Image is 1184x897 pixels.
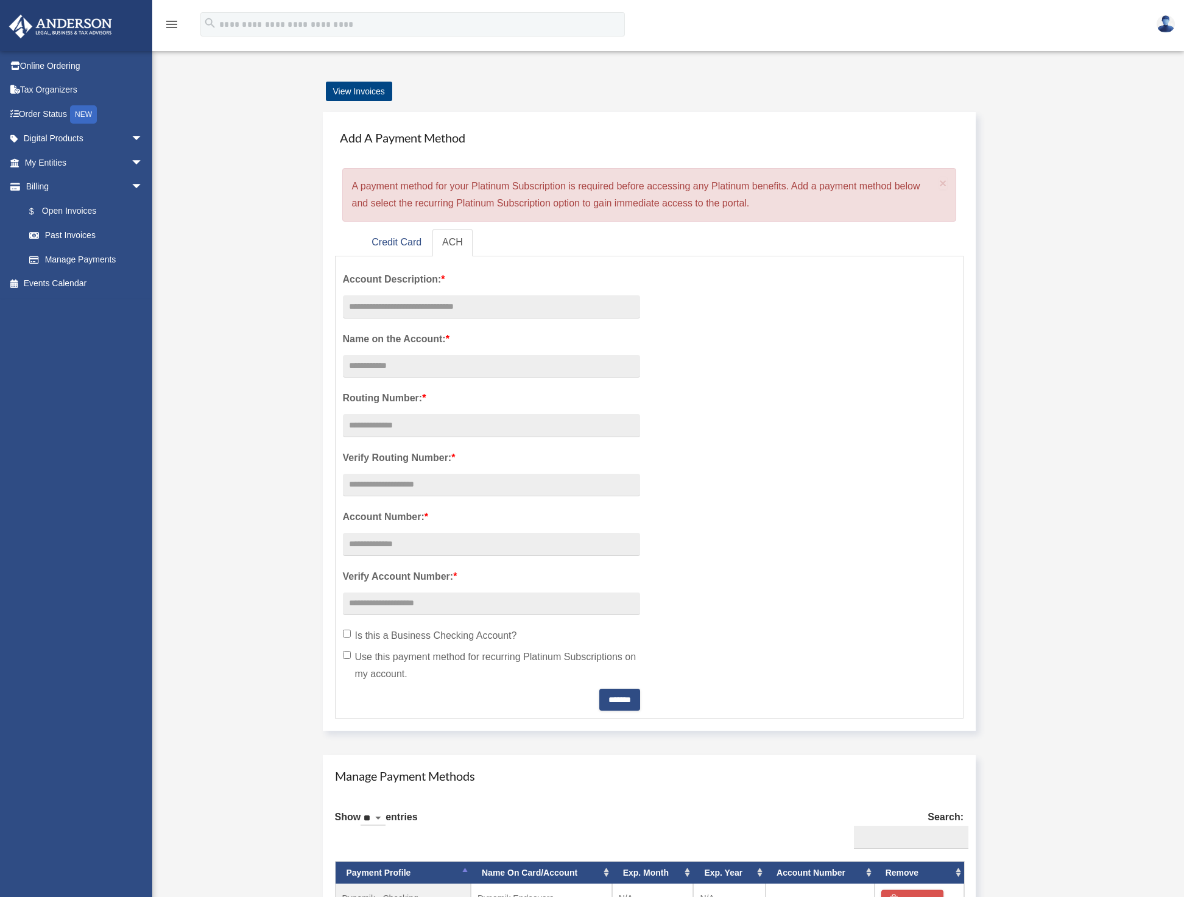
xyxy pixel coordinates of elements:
[343,630,351,638] input: Is this a Business Checking Account?
[343,449,640,466] label: Verify Routing Number:
[70,105,97,124] div: NEW
[5,15,116,38] img: Anderson Advisors Platinum Portal
[471,862,612,884] th: Name On Card/Account: activate to sort column ascending
[939,177,947,189] button: Close
[612,862,694,884] th: Exp. Month: activate to sort column ascending
[131,175,155,200] span: arrow_drop_down
[203,16,217,30] i: search
[9,272,161,296] a: Events Calendar
[693,862,766,884] th: Exp. Year: activate to sort column ascending
[17,223,161,248] a: Past Invoices
[343,649,640,683] label: Use this payment method for recurring Platinum Subscriptions on my account.
[9,54,161,78] a: Online Ordering
[131,150,155,175] span: arrow_drop_down
[335,809,418,838] label: Show entries
[343,271,640,288] label: Account Description:
[131,127,155,152] span: arrow_drop_down
[849,809,964,849] label: Search:
[9,78,161,102] a: Tax Organizers
[343,331,640,348] label: Name on the Account:
[9,102,161,127] a: Order StatusNEW
[343,390,640,407] label: Routing Number:
[335,124,964,151] h4: Add A Payment Method
[164,17,179,32] i: menu
[342,168,957,222] div: A payment method for your Platinum Subscription is required before accessing any Platinum benefit...
[343,627,640,644] label: Is this a Business Checking Account?
[17,247,155,272] a: Manage Payments
[9,175,161,199] a: Billingarrow_drop_down
[343,651,351,659] input: Use this payment method for recurring Platinum Subscriptions on my account.
[9,150,161,175] a: My Entitiesarrow_drop_down
[343,508,640,526] label: Account Number:
[335,767,964,784] h4: Manage Payment Methods
[164,21,179,32] a: menu
[336,862,471,884] th: Payment Profile: activate to sort column descending
[326,82,392,101] a: View Invoices
[9,127,161,151] a: Digital Productsarrow_drop_down
[432,229,473,256] a: ACH
[1157,15,1175,33] img: User Pic
[343,568,640,585] label: Verify Account Number:
[875,862,964,884] th: Remove: activate to sort column ascending
[362,229,431,256] a: Credit Card
[854,826,968,849] input: Search:
[939,176,947,190] span: ×
[766,862,875,884] th: Account Number: activate to sort column ascending
[361,812,386,826] select: Showentries
[36,204,42,219] span: $
[17,199,161,223] a: $Open Invoices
